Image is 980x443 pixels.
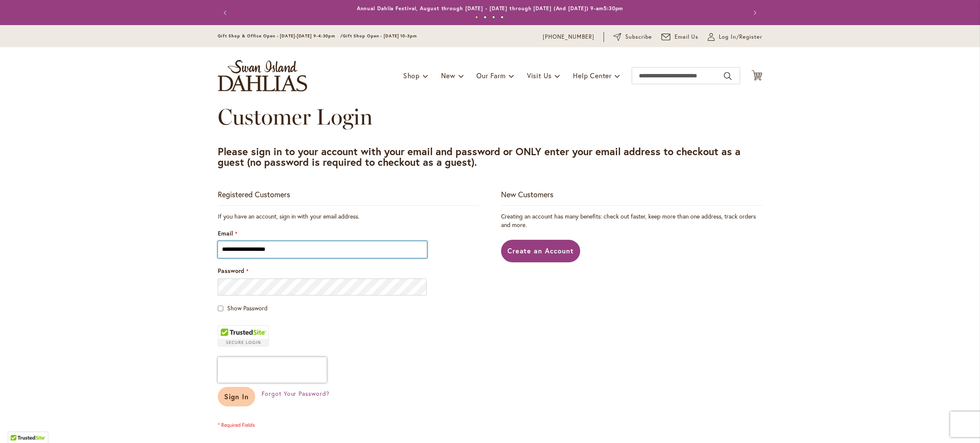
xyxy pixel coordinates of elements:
span: Subscribe [625,33,652,41]
span: Password [218,267,244,275]
button: 2 of 4 [484,16,487,19]
span: Show Password [227,304,268,312]
span: Log In/Register [719,33,762,41]
span: Email [218,229,233,237]
span: Gift Shop Open - [DATE] 10-3pm [343,33,417,39]
a: Forgot Your Password? [262,389,330,398]
span: Gift Shop & Office Open - [DATE]-[DATE] 9-4:30pm / [218,33,343,39]
strong: Please sign in to your account with your email and password or ONLY enter your email address to c... [218,145,741,169]
a: store logo [218,60,307,91]
a: [PHONE_NUMBER] [543,33,594,41]
a: Email Us [661,33,699,41]
span: Email Us [675,33,699,41]
span: Visit Us [527,71,552,80]
span: Help Center [573,71,612,80]
a: Annual Dahlia Festival, August through [DATE] - [DATE] through [DATE] (And [DATE]) 9-am5:30pm [357,5,624,11]
a: Create an Account [501,240,581,262]
a: Subscribe [613,33,652,41]
a: Log In/Register [708,33,762,41]
button: Sign In [218,387,255,406]
button: Next [745,4,762,21]
div: If you have an account, sign in with your email address. [218,212,479,221]
p: Creating an account has many benefits: check out faster, keep more than one address, track orders... [501,212,762,229]
span: Create an Account [507,246,574,255]
iframe: reCAPTCHA [218,357,327,383]
button: 3 of 4 [492,16,495,19]
div: TrustedSite Certified [218,325,269,346]
span: Sign In [224,392,249,401]
button: 1 of 4 [475,16,478,19]
span: New [441,71,455,80]
span: Our Farm [476,71,505,80]
span: Shop [403,71,420,80]
button: Previous [218,4,235,21]
strong: New Customers [501,189,553,199]
iframe: Launch Accessibility Center [6,413,30,437]
strong: Registered Customers [218,189,290,199]
span: Customer Login [218,103,373,130]
button: 4 of 4 [501,16,504,19]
